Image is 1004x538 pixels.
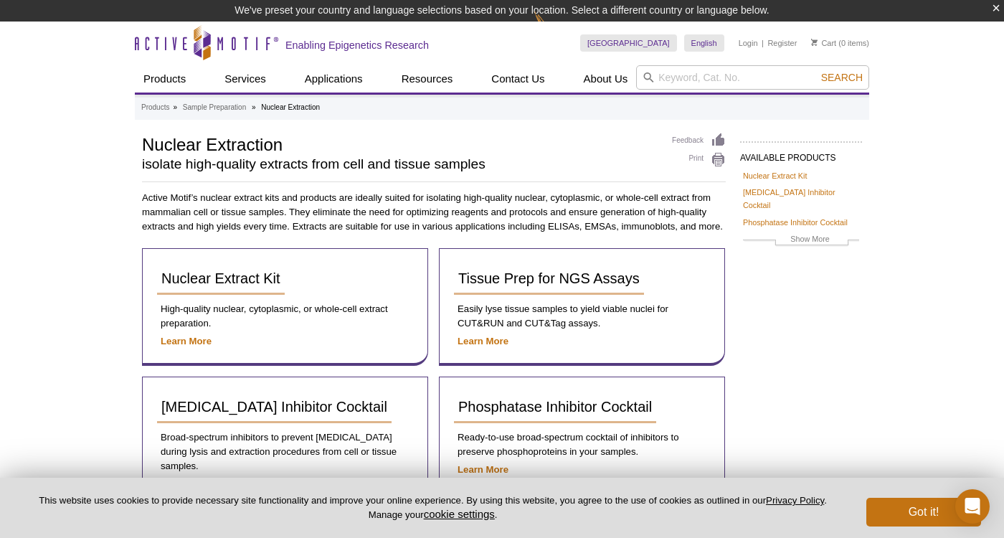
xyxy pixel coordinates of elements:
a: Login [739,38,758,48]
a: Phosphatase Inhibitor Cocktail [743,216,848,229]
p: Easily lyse tissue samples to yield viable nuclei for CUT&RUN and CUT&Tag assays. [454,302,710,331]
a: Cart [811,38,836,48]
button: Search [817,71,867,84]
input: Keyword, Cat. No. [636,65,869,90]
li: Nuclear Extraction [261,103,320,111]
p: Active Motif’s nuclear extract kits and products are ideally suited for isolating high-quality nu... [142,191,726,234]
li: » [173,103,177,111]
a: Services [216,65,275,93]
a: [GEOGRAPHIC_DATA] [580,34,677,52]
p: This website uses cookies to provide necessary site functionality and improve your online experie... [23,494,843,522]
li: » [252,103,256,111]
button: Got it! [866,498,981,527]
span: [MEDICAL_DATA] Inhibitor Cocktail [161,399,387,415]
a: Learn More [458,336,508,346]
p: Ready-to-use broad-spectrum cocktail of inhibitors to preserve phosphoproteins in your samples. [454,430,710,459]
a: [MEDICAL_DATA] Inhibitor Cocktail [157,392,392,423]
a: Applications [296,65,371,93]
h2: Enabling Epigenetics Research [285,39,429,52]
a: [MEDICAL_DATA] Inhibitor Cocktail [743,186,859,212]
a: Show More [743,232,859,249]
span: Search [821,72,863,83]
img: Change Here [534,11,572,44]
a: Phosphatase Inhibitor Cocktail [454,392,656,423]
a: Resources [393,65,462,93]
a: Nuclear Extract Kit [743,169,807,182]
a: About Us [575,65,637,93]
a: Products [141,101,169,114]
div: Open Intercom Messenger [955,489,990,524]
a: Sample Preparation [183,101,246,114]
p: High-quality nuclear, cytoplasmic, or whole-cell extract preparation. [157,302,413,331]
span: Nuclear Extract Kit [161,270,280,286]
a: Tissue Prep for NGS Assays [454,263,644,295]
h1: Nuclear Extraction [142,133,658,154]
a: Privacy Policy [766,495,824,506]
h2: isolate high-quality extracts from cell and tissue samples [142,158,658,171]
a: Products [135,65,194,93]
a: Print [672,152,726,168]
li: | [762,34,764,52]
h2: AVAILABLE PRODUCTS [740,141,862,167]
a: English [684,34,724,52]
a: Nuclear Extract Kit [157,263,285,295]
a: Register [767,38,797,48]
a: Contact Us [483,65,553,93]
span: Phosphatase Inhibitor Cocktail [458,399,652,415]
button: cookie settings [424,508,495,520]
a: Feedback [672,133,726,148]
li: (0 items) [811,34,869,52]
p: Broad-spectrum inhibitors to prevent [MEDICAL_DATA] during lysis and extraction procedures from c... [157,430,413,473]
a: Learn More [458,464,508,475]
img: Your Cart [811,39,818,46]
a: Learn More [161,336,212,346]
span: Tissue Prep for NGS Assays [458,270,640,286]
